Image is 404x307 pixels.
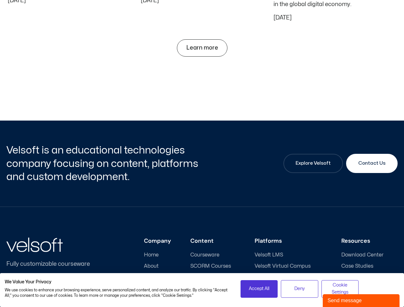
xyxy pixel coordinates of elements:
[186,45,218,51] span: Learn more
[249,285,269,292] span: Accept All
[255,252,283,258] span: Velsoft LMS
[190,263,231,269] span: SCORM Courses
[346,154,398,173] a: Contact Us
[144,263,159,269] span: About
[281,280,318,298] button: Deny all cookies
[144,238,171,245] h3: Company
[321,280,359,298] button: Adjust cookie preferences
[255,252,322,258] a: Velsoft LMS
[273,15,396,21] p: [DATE]
[241,280,278,298] button: Accept all cookies
[323,293,401,307] iframe: chat widget
[5,279,231,285] h2: We Value Your Privacy
[283,154,343,173] a: Explore Velsoft
[341,263,398,269] a: Case Studies
[6,144,201,184] h2: Velsoft is an educational technologies company focusing on content, platforms and custom developm...
[177,39,227,57] a: Learn more
[255,263,322,269] a: Velsoft Virtual Campus
[341,238,398,245] h3: Resources
[144,252,171,258] a: Home
[6,260,100,268] p: Fully customizable courseware
[190,252,235,258] a: Courseware
[144,263,171,269] a: About
[190,263,235,269] a: SCORM Courses
[326,282,355,296] span: Cookie Settings
[144,252,159,258] span: Home
[5,287,231,298] p: We use cookies to enhance your browsing experience, serve personalized content, and analyze our t...
[190,252,219,258] span: Courseware
[255,238,322,245] h3: Platforms
[255,263,311,269] span: Velsoft Virtual Campus
[341,252,398,258] a: Download Center
[294,285,305,292] span: Deny
[341,263,373,269] span: Case Studies
[296,160,331,167] span: Explore Velsoft
[358,160,385,167] span: Contact Us
[341,252,384,258] span: Download Center
[190,238,235,245] h3: Content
